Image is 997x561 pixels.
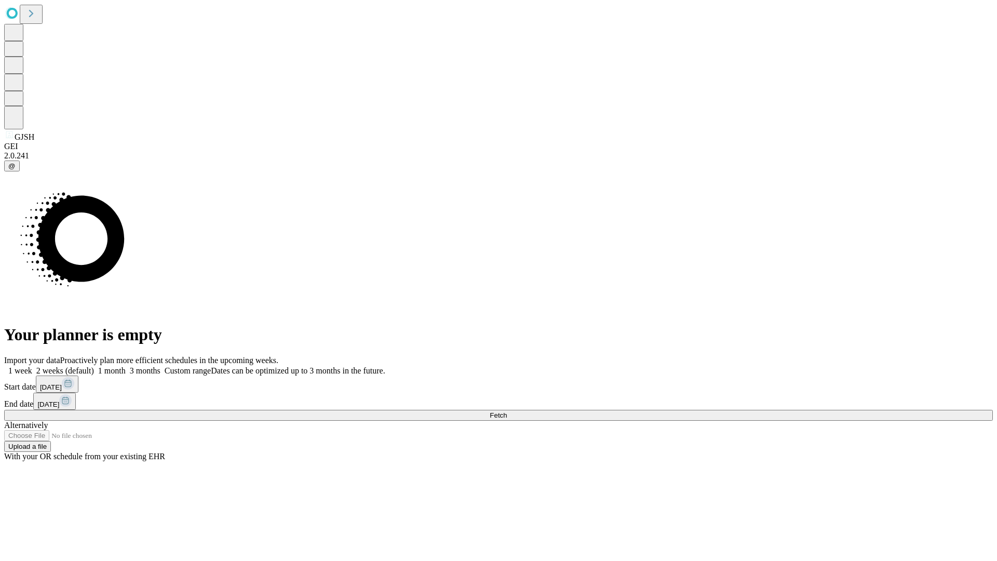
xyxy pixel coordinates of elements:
span: @ [8,162,16,170]
span: Import your data [4,356,60,365]
span: 3 months [130,366,160,375]
span: Fetch [490,411,507,419]
span: With your OR schedule from your existing EHR [4,452,165,461]
div: 2.0.241 [4,151,993,161]
button: @ [4,161,20,171]
span: 1 week [8,366,32,375]
button: Upload a file [4,441,51,452]
button: [DATE] [36,376,78,393]
div: GEI [4,142,993,151]
h1: Your planner is empty [4,325,993,344]
div: End date [4,393,993,410]
span: Alternatively [4,421,48,430]
span: Proactively plan more efficient schedules in the upcoming weeks. [60,356,278,365]
span: Custom range [165,366,211,375]
button: Fetch [4,410,993,421]
button: [DATE] [33,393,76,410]
span: [DATE] [40,383,62,391]
span: 2 weeks (default) [36,366,94,375]
div: Start date [4,376,993,393]
span: 1 month [98,366,126,375]
span: Dates can be optimized up to 3 months in the future. [211,366,385,375]
span: [DATE] [37,400,59,408]
span: GJSH [15,132,34,141]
